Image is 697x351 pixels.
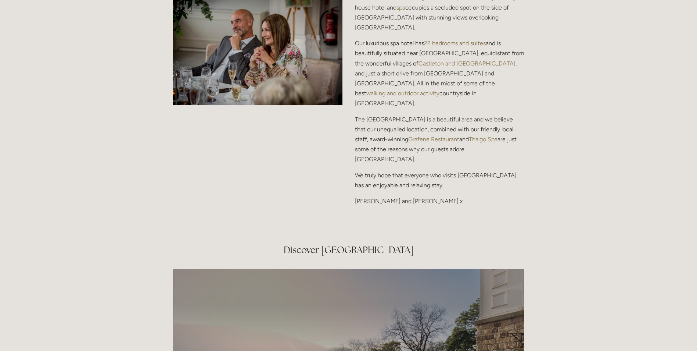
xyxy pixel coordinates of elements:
a: spa [396,4,405,11]
p: We truly hope that everyone who visits [GEOGRAPHIC_DATA] has an enjoyable and relaxing stay. [355,170,524,190]
p: [PERSON_NAME] and [PERSON_NAME] x [355,196,524,206]
a: Grafene Restaurant [408,136,459,143]
p: Our luxurious spa hotel has and is beautifully situated near [GEOGRAPHIC_DATA], equidistant from ... [355,38,524,108]
a: Thalgo Spa [469,136,497,143]
h2: Discover [GEOGRAPHIC_DATA] [173,244,524,256]
a: walking and outdoor activity [366,90,439,97]
p: The [GEOGRAPHIC_DATA] is a beautiful area and we believe that our unequalled location, combined w... [355,114,524,164]
a: Castleton and [GEOGRAPHIC_DATA] [418,60,515,67]
a: 22 bedrooms and suites [424,40,486,47]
